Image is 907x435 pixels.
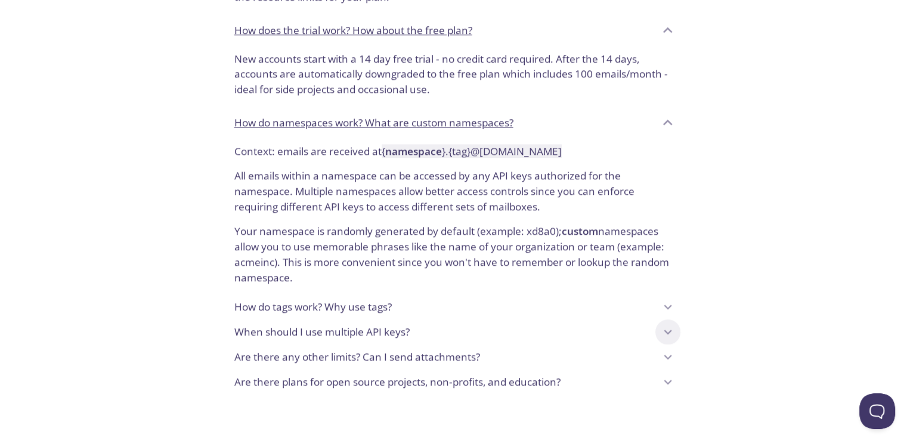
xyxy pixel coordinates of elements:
[225,46,683,107] div: How does the trial work? How about the free plan?
[562,224,598,238] strong: custom
[225,369,683,394] div: Are there plans for open source projects, non-profits, and education?
[234,299,392,315] p: How do tags work? Why use tags?
[225,139,683,295] div: How do namespaces work? What are custom namespaces?
[234,349,480,365] p: Are there any other limits? Can I send attachments?
[234,115,513,130] p: How do namespaces work? What are custom namespaces?
[234,324,410,340] p: When should I use multiple API keys?
[225,107,683,139] div: How do namespaces work? What are custom namespaces?
[234,23,472,38] p: How does the trial work? How about the free plan?
[234,51,673,97] p: New accounts start with a 14 day free trial - no credit card required. After the 14 days, account...
[385,144,442,158] strong: namespace
[234,144,673,159] p: Context: emails are received at
[225,319,683,344] div: When should I use multiple API keys?
[382,144,562,158] code: { } . { tag } @[DOMAIN_NAME]
[234,214,673,285] p: Your namespace is randomly generated by default (example: xd8a0); namespaces allow you to use mem...
[234,374,561,390] p: Are there plans for open source projects, non-profits, and education?
[225,294,683,319] div: How do tags work? Why use tags?
[225,14,683,46] div: How does the trial work? How about the free plan?
[225,344,683,369] div: Are there any other limits? Can I send attachments?
[234,159,673,214] p: All emails within a namespace can be accessed by any API keys authorized for the namespace. Multi...
[859,393,895,429] iframe: Help Scout Beacon - Open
